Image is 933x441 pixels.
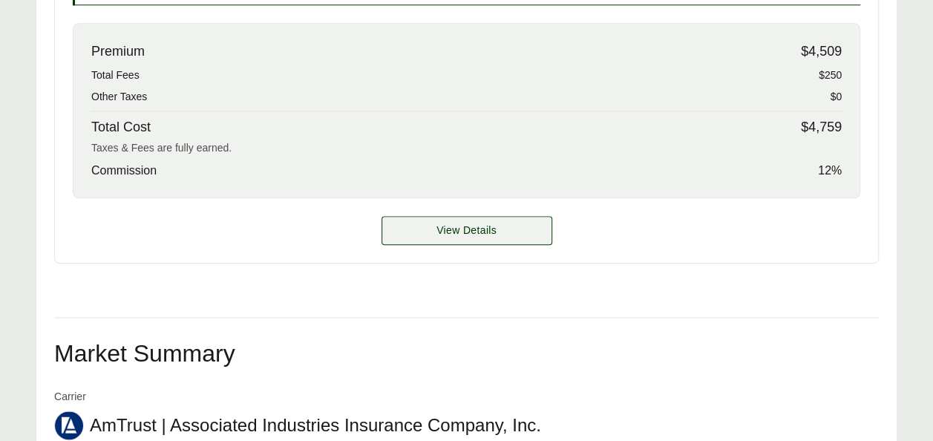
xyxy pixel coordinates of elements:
span: Premium [91,42,145,62]
h2: Market Summary [54,342,879,365]
span: $4,759 [801,117,842,137]
span: $4,509 [801,42,842,62]
img: AmTrust | Associated Industries Insurance Company, Inc. [55,411,83,440]
a: Travelers details [382,216,552,245]
span: 12 % [818,162,842,180]
span: $250 [819,68,842,83]
span: Other Taxes [91,89,147,105]
span: $0 [830,89,842,105]
span: View Details [436,223,497,238]
span: Total Fees [91,68,140,83]
span: Carrier [54,389,541,405]
span: AmTrust | Associated Industries Insurance Company, Inc. [90,414,541,437]
span: Commission [91,162,157,180]
button: View Details [382,216,552,245]
span: Total Cost [91,117,151,137]
div: Taxes & Fees are fully earned. [91,140,842,156]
